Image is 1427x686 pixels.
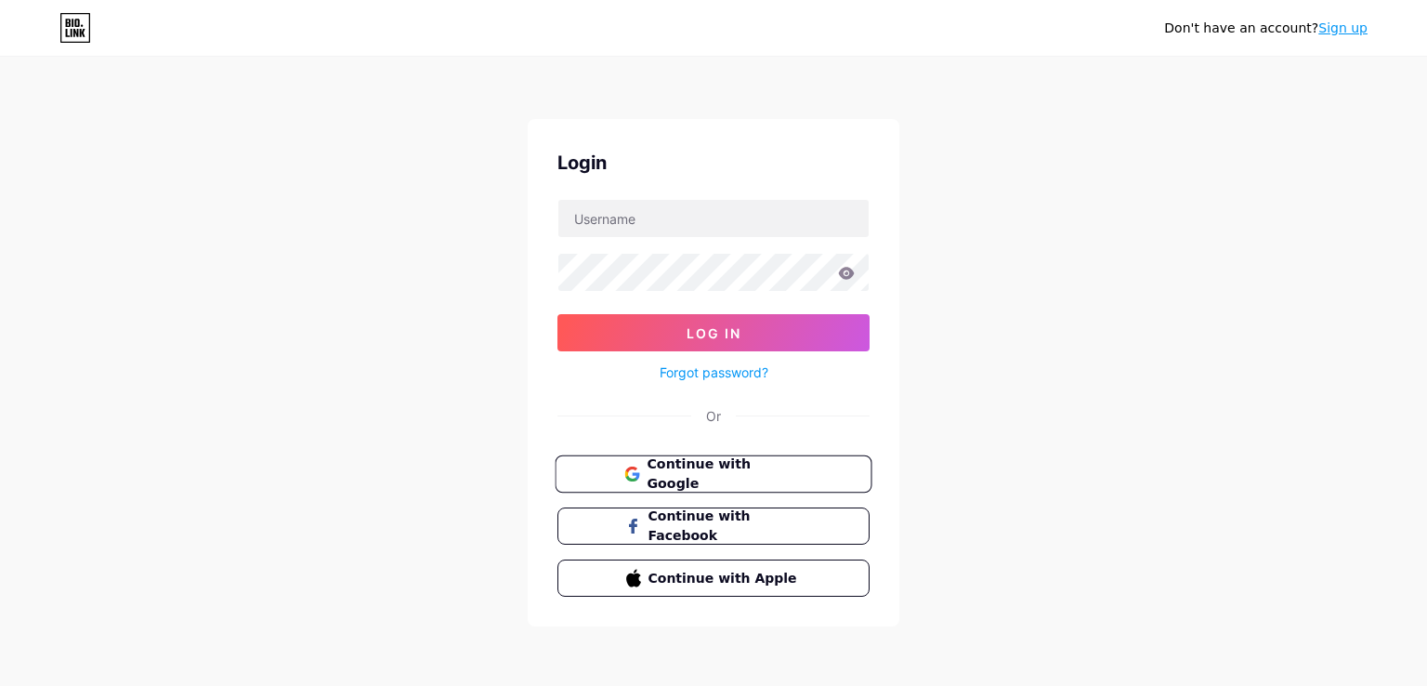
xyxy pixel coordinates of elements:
[706,406,721,426] div: Or
[557,455,870,493] a: Continue with Google
[557,314,870,351] button: Log In
[557,508,870,545] button: Continue with Facebook
[558,200,869,237] input: Username
[557,560,870,597] button: Continue with Apple
[1318,20,1368,35] a: Sign up
[687,325,741,341] span: Log In
[660,363,768,382] a: Forgot password?
[648,507,802,546] span: Continue with Facebook
[648,569,802,588] span: Continue with Apple
[555,455,871,494] button: Continue with Google
[1164,19,1368,38] div: Don't have an account?
[557,149,870,177] div: Login
[647,455,802,495] span: Continue with Google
